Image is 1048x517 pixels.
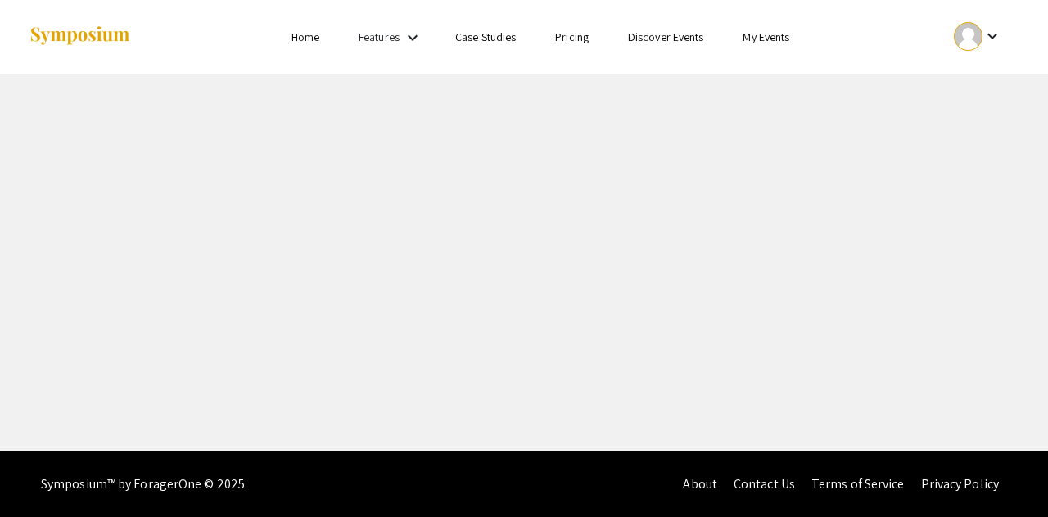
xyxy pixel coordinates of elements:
[683,475,717,492] a: About
[455,29,516,44] a: Case Studies
[359,29,400,44] a: Features
[743,29,789,44] a: My Events
[291,29,319,44] a: Home
[982,26,1002,46] mat-icon: Expand account dropdown
[403,28,422,48] mat-icon: Expand Features list
[41,451,245,517] div: Symposium™ by ForagerOne © 2025
[937,18,1019,55] button: Expand account dropdown
[29,25,131,48] img: Symposium by ForagerOne
[628,29,704,44] a: Discover Events
[555,29,589,44] a: Pricing
[978,443,1036,505] iframe: Chat
[734,475,795,492] a: Contact Us
[921,475,999,492] a: Privacy Policy
[811,475,905,492] a: Terms of Service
